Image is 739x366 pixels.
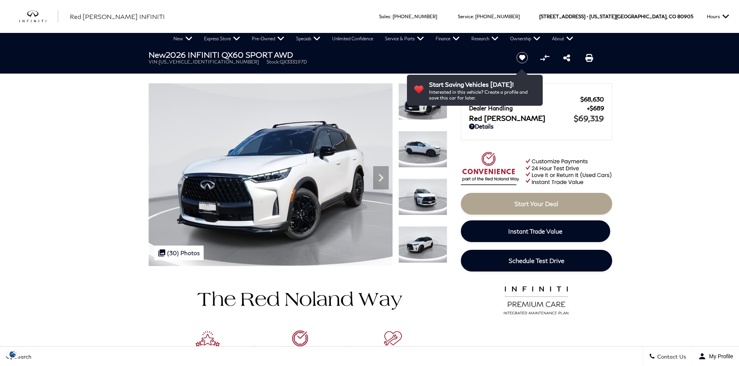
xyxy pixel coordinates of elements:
[706,353,733,359] span: My Profile
[398,226,447,263] img: New 2026 2T RAD WHT INFINITI SPORT AWD image 4
[4,350,22,358] img: Opt-Out Icon
[469,123,604,130] a: Details
[168,33,579,45] nav: Main Navigation
[461,193,612,215] a: Start Your Deal
[514,200,558,207] span: Start Your Deal
[655,353,686,360] span: Contact Us
[539,52,550,64] button: Compare vehicle
[149,83,393,266] img: New 2026 2T RAD WHT INFINITI SPORT AWD image 1
[580,96,604,103] span: $68,630
[290,33,326,45] a: Specials
[70,12,165,21] a: Red [PERSON_NAME] INFINITI
[469,105,587,112] span: Dealer Handling
[546,33,579,45] a: About
[469,105,604,112] a: Dealer Handling $689
[514,52,531,64] button: Save vehicle
[692,347,739,366] button: Open user profile menu
[509,257,564,264] span: Schedule Test Drive
[473,14,474,19] span: :
[587,105,604,112] span: $689
[585,53,593,62] a: Print this New 2026 INFINITI QX60 SPORT AWD
[393,14,437,19] a: [PHONE_NUMBER]
[198,33,246,45] a: Express Store
[70,13,165,20] span: Red [PERSON_NAME] INFINITI
[19,10,58,23] img: INFINITI
[12,353,31,360] span: Search
[379,33,430,45] a: Service & Parts
[469,114,574,122] span: Red [PERSON_NAME]
[461,250,612,271] a: Schedule Test Drive
[326,33,379,45] a: Unlimited Confidence
[458,14,473,19] span: Service
[498,284,574,315] img: infinitipremiumcare.png
[466,33,504,45] a: Research
[469,96,580,103] span: MSRP
[149,50,166,59] strong: New
[539,14,693,19] a: [STREET_ADDRESS] • [US_STATE][GEOGRAPHIC_DATA], CO 80905
[390,14,391,19] span: :
[379,14,390,19] span: Sales
[267,59,280,65] span: Stock:
[246,33,290,45] a: Pre-Owned
[19,10,58,23] a: infiniti
[398,83,447,120] img: New 2026 2T RAD WHT INFINITI SPORT AWD image 1
[563,53,570,62] a: Share this New 2026 INFINITI QX60 SPORT AWD
[154,246,204,260] div: (30) Photos
[469,96,604,103] a: MSRP $68,630
[159,59,259,65] span: [US_VEHICLE_IDENTIFICATION_NUMBER]
[149,50,504,59] h1: 2026 INFINITI QX60 SPORT AWD
[508,227,562,235] span: Instant Trade Value
[149,59,159,65] span: VIN:
[373,166,389,189] div: Next
[430,33,466,45] a: Finance
[398,179,447,215] img: New 2026 2T RAD WHT INFINITI SPORT AWD image 3
[504,33,546,45] a: Ownership
[4,350,22,358] section: Click to Open Cookie Consent Modal
[475,14,520,19] a: [PHONE_NUMBER]
[469,113,604,123] a: Red [PERSON_NAME] $69,319
[280,59,307,65] span: QX333197D
[574,113,604,123] span: $69,319
[461,220,610,242] a: Instant Trade Value
[168,33,198,45] a: New
[398,131,447,168] img: New 2026 2T RAD WHT INFINITI SPORT AWD image 2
